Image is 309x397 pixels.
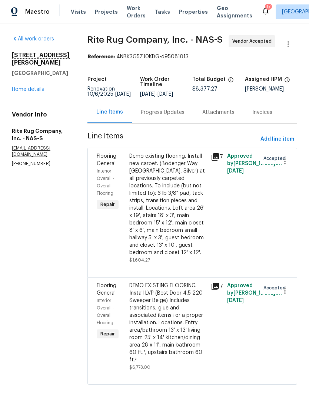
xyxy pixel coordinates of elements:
span: Vendor Accepted [232,37,275,45]
span: [DATE] [157,92,173,97]
span: - [140,92,173,97]
span: Geo Assignments [217,4,252,19]
span: Add line item [260,135,294,144]
div: 17 [266,3,270,10]
span: Flooring General [97,283,116,296]
h5: Work Order Timeline [140,77,193,87]
span: Rite Rug Company, Inc. - NAS-S [87,35,223,44]
div: Progress Updates [141,109,185,116]
span: Approved by [PERSON_NAME] on [227,154,282,174]
span: Approved by [PERSON_NAME] on [227,283,282,303]
span: $6,773.00 [129,365,150,370]
div: 7 [211,152,223,161]
h4: Vendor Info [12,111,70,118]
button: Add line item [257,132,297,146]
span: Renovation [87,86,131,97]
span: [DATE] [140,92,156,97]
span: Interior Overall - Overall Flooring [97,169,114,196]
span: $1,604.27 [129,258,150,262]
b: Reference: [87,54,115,59]
span: Maestro [25,8,50,16]
span: $8,377.27 [192,86,217,92]
span: Accepted [263,284,289,292]
span: The total cost of line items that have been proposed by Opendoor. This sum includes line items th... [228,77,234,86]
div: [PERSON_NAME] [245,86,298,92]
div: Invoices [252,109,272,116]
span: [DATE] [227,168,244,174]
div: Line Items [96,108,123,116]
a: Home details [12,87,44,92]
span: Work Orders [127,4,146,19]
h5: Assigned HPM [245,77,282,82]
span: Flooring General [97,154,116,166]
div: Demo existing flooring. Install new carpet. (Bodenger Way [GEOGRAPHIC_DATA], Silver) at all previ... [129,152,206,256]
h5: Project [87,77,107,82]
span: Projects [95,8,118,16]
span: Properties [179,8,208,16]
span: [DATE] [115,92,131,97]
span: The hpm assigned to this work order. [284,77,290,86]
div: 7 [211,282,223,291]
div: 4NBK3G5ZJ0KDG-d95081813 [87,53,297,60]
a: All work orders [12,36,54,42]
span: - [87,92,131,97]
span: 10/6/2025 [87,92,113,97]
span: Tasks [154,9,170,14]
span: Accepted [263,155,289,162]
div: DEMO EXISTING FLOORING. Install LVP (Best Door 4.5 220 Sweeper Beige) Includes transitions, glue ... [129,282,206,364]
span: Line Items [87,132,257,146]
h5: Total Budget [192,77,226,82]
div: Attachments [202,109,235,116]
span: Repair [97,201,118,208]
span: [DATE] [227,298,244,303]
span: Visits [71,8,86,16]
span: Repair [97,330,118,338]
h5: Rite Rug Company, Inc. - NAS-S [12,127,70,142]
span: Interior Overall - Overall Flooring [97,298,114,325]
